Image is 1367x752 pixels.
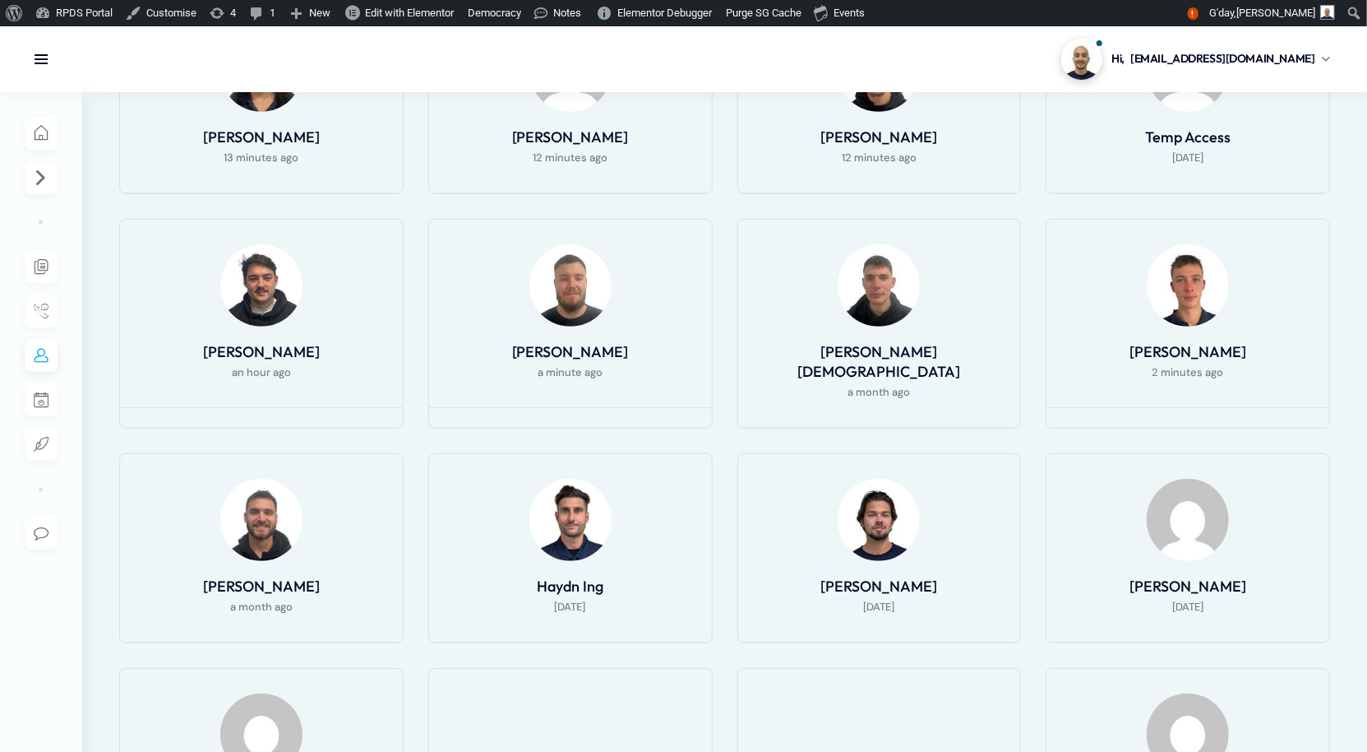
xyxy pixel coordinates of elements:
a: [PERSON_NAME][DEMOGRAPHIC_DATA] [797,342,960,381]
span: Hi, [1112,50,1125,67]
span: [DATE] [863,597,894,617]
img: Profile Photo [220,244,302,327]
img: Profile Photo [220,479,302,561]
span: 2 minutes ago [1152,363,1224,383]
a: [PERSON_NAME] [203,342,320,361]
img: Profile Photo [529,479,612,561]
a: [PERSON_NAME] [1129,577,1246,596]
a: Haydn Ing [537,577,603,596]
span: an hour ago [232,363,291,383]
span: 12 minutes ago [533,148,607,168]
a: [PERSON_NAME] [820,128,937,146]
span: [DATE] [555,597,586,617]
a: [PERSON_NAME] [512,342,629,361]
img: Profile Photo [838,244,920,327]
span: Edit with Elementor [365,7,454,19]
span: a month ago [230,597,293,617]
a: [PERSON_NAME] [203,577,320,596]
span: [DATE] [1172,148,1203,168]
img: Profile Photo [1147,479,1229,561]
img: Profile Photo [1147,244,1229,327]
span: 12 minutes ago [842,148,917,168]
span: [PERSON_NAME] [1236,7,1315,19]
img: Profile Photo [529,244,612,327]
span: [EMAIL_ADDRESS][DOMAIN_NAME] [1130,50,1314,67]
a: [PERSON_NAME] [820,577,937,596]
span: a month ago [847,383,910,402]
span: a minute ago [538,363,603,383]
a: [PERSON_NAME] [203,128,320,146]
a: [PERSON_NAME] [512,128,629,146]
span: [DATE] [1172,597,1203,617]
a: Temp Access [1145,128,1231,146]
img: Profile Photo [838,479,920,561]
a: Profile picture of Cristian CHi,[EMAIL_ADDRESS][DOMAIN_NAME] [1061,39,1330,80]
img: Profile picture of Cristian C [1061,39,1102,80]
span: 13 minutes ago [224,148,298,168]
span: ! [1188,7,1198,20]
a: [PERSON_NAME] [1129,342,1246,361]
